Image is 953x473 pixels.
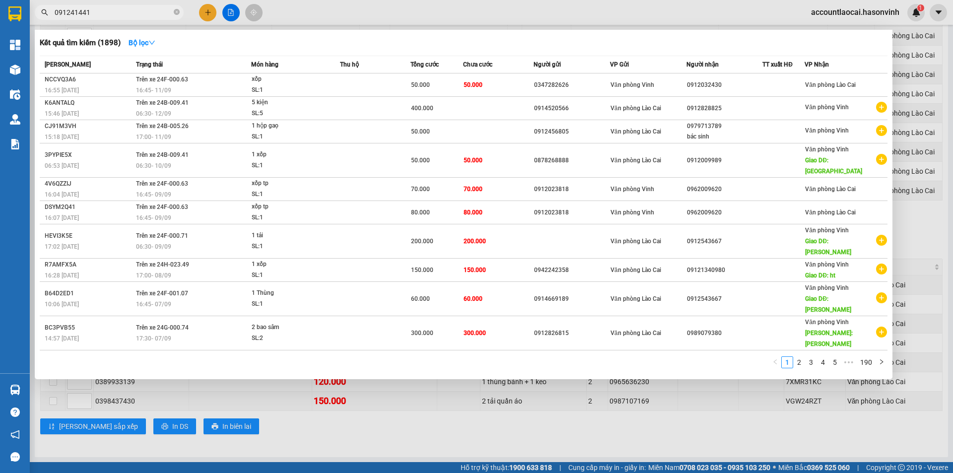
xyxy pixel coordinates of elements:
[611,295,661,302] span: Văn phòng Lào Cai
[805,319,849,326] span: Văn phòng Vinh
[411,128,430,135] span: 50.000
[136,243,171,250] span: 06:30 - 09/09
[45,231,133,241] div: HEVI3K5E
[781,356,793,368] li: 1
[534,265,610,275] div: 0942242358
[411,81,430,88] span: 50.000
[10,114,20,125] img: warehouse-icon
[769,356,781,368] li: Previous Page
[252,108,326,119] div: SL: 5
[10,139,20,149] img: solution-icon
[534,80,610,90] div: 0347282626
[876,125,887,136] span: plus-circle
[687,155,762,166] div: 0912009989
[876,235,887,246] span: plus-circle
[45,335,79,342] span: 14:57 [DATE]
[876,102,887,113] span: plus-circle
[174,8,180,17] span: close-circle
[805,227,849,234] span: Văn phòng Vinh
[611,209,654,216] span: Văn phòng Vinh
[805,272,835,279] span: Giao DĐ: ht
[805,261,849,268] span: Văn phòng Vinh
[136,123,189,130] span: Trên xe 24B-005.26
[687,103,762,114] div: 0912828825
[687,294,762,304] div: 0912543667
[45,191,79,198] span: 16:04 [DATE]
[252,270,326,281] div: SL: 1
[252,212,326,223] div: SL: 1
[136,290,188,297] span: Trên xe 24F-001.07
[611,238,661,245] span: Văn phòng Lào Cai
[876,292,887,303] span: plus-circle
[251,61,278,68] span: Món hàng
[534,155,610,166] div: 0878268888
[817,357,828,368] a: 4
[464,157,482,164] span: 50.000
[45,74,133,85] div: NCCVQ3A6
[611,267,661,273] span: Văn phòng Lào Cai
[534,207,610,218] div: 0912023818
[857,356,876,368] li: 190
[252,178,326,189] div: xốp tp
[252,132,326,142] div: SL: 1
[876,154,887,165] span: plus-circle
[136,261,189,268] span: Trên xe 24H-023.49
[687,184,762,195] div: 0962009620
[252,160,326,171] div: SL: 1
[252,97,326,108] div: 5 kiện
[252,121,326,132] div: 1 hộp gaọ
[876,356,887,368] button: right
[782,357,793,368] a: 1
[793,356,805,368] li: 2
[340,61,359,68] span: Thu hộ
[136,87,171,94] span: 16:45 - 11/09
[252,241,326,252] div: SL: 1
[464,209,482,216] span: 80.000
[45,179,133,189] div: 4V6QZZIJ
[136,324,189,331] span: Trên xe 24G-000.74
[411,267,433,273] span: 150.000
[45,121,133,132] div: CJ91M3VH
[879,359,885,365] span: right
[136,335,171,342] span: 17:30 - 07/09
[45,272,79,279] span: 16:28 [DATE]
[805,295,851,313] span: Giao DĐ: [PERSON_NAME]
[10,385,20,395] img: warehouse-icon
[136,203,188,210] span: Trên xe 24F-000.63
[136,134,171,140] span: 17:00 - 11/09
[805,127,849,134] span: Văn phòng Vinh
[129,39,155,47] strong: Bộ lọc
[805,146,849,153] span: Văn phòng Vinh
[805,186,856,193] span: Văn phòng Lào Cai
[772,359,778,365] span: left
[136,110,171,117] span: 06:30 - 12/09
[611,330,661,337] span: Văn phòng Lào Cai
[45,134,79,140] span: 15:18 [DATE]
[534,103,610,114] div: 0914520566
[762,61,793,68] span: TT xuất HĐ
[10,89,20,100] img: warehouse-icon
[252,333,326,344] div: SL: 2
[805,81,856,88] span: Văn phòng Lào Cai
[534,61,561,68] span: Người gửi
[10,452,20,462] span: message
[805,356,817,368] li: 3
[464,238,486,245] span: 200.000
[411,295,430,302] span: 60.000
[45,87,79,94] span: 16:55 [DATE]
[136,272,171,279] span: 17:00 - 08/09
[805,238,851,256] span: Giao DĐ: [PERSON_NAME]
[687,207,762,218] div: 0962009620
[687,80,762,90] div: 0912032430
[687,236,762,247] div: 0912543667
[411,157,430,164] span: 50.000
[687,265,762,275] div: 09121340980
[136,151,189,158] span: Trên xe 24B-009.41
[687,121,762,132] div: 0979713789
[611,105,661,112] span: Văn phòng Lào Cai
[463,61,492,68] span: Chưa cước
[464,295,482,302] span: 60.000
[136,180,188,187] span: Trên xe 24F-000.63
[45,110,79,117] span: 15:46 [DATE]
[10,407,20,417] span: question-circle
